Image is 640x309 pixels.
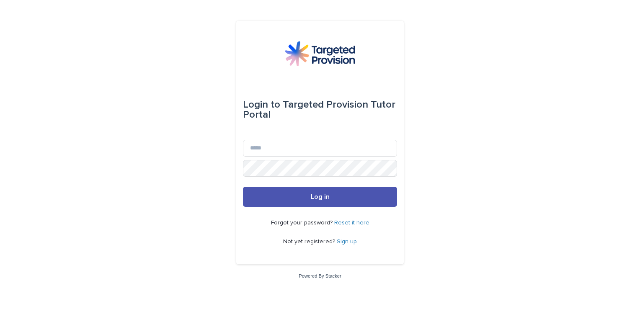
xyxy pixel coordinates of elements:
[334,220,369,226] a: Reset it here
[271,220,334,226] span: Forgot your password?
[285,41,355,66] img: M5nRWzHhSzIhMunXDL62
[311,193,330,200] span: Log in
[243,93,397,126] div: Targeted Provision Tutor Portal
[243,187,397,207] button: Log in
[337,239,357,245] a: Sign up
[243,100,280,110] span: Login to
[299,273,341,278] a: Powered By Stacker
[283,239,337,245] span: Not yet registered?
